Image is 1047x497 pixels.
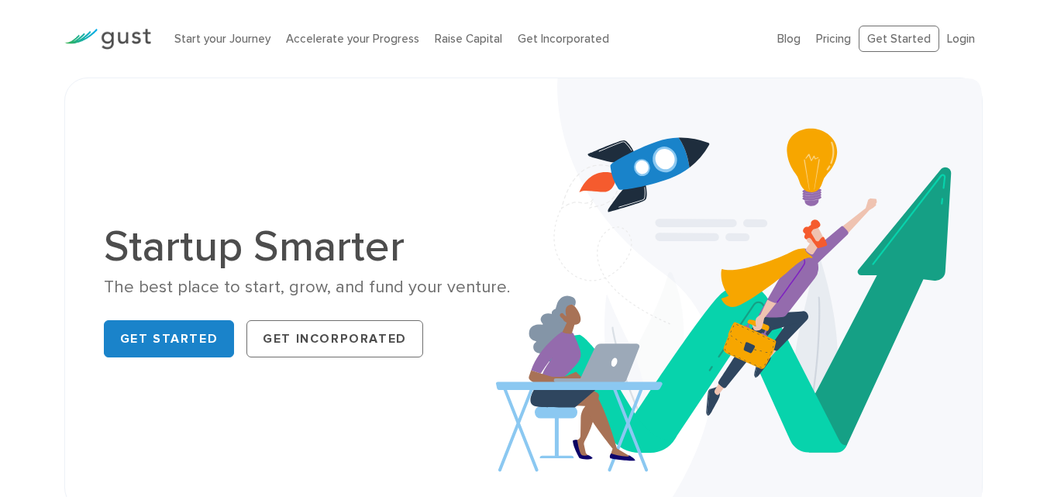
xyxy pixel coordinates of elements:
h1: Startup Smarter [104,225,512,268]
a: Raise Capital [435,32,502,46]
a: Get Started [859,26,939,53]
a: Accelerate your Progress [286,32,419,46]
img: Gust Logo [64,29,151,50]
a: Start your Journey [174,32,270,46]
a: Login [947,32,975,46]
div: The best place to start, grow, and fund your venture. [104,276,512,299]
a: Blog [777,32,801,46]
a: Pricing [816,32,851,46]
a: Get Incorporated [246,320,423,357]
a: Get Incorporated [518,32,609,46]
a: Get Started [104,320,235,357]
